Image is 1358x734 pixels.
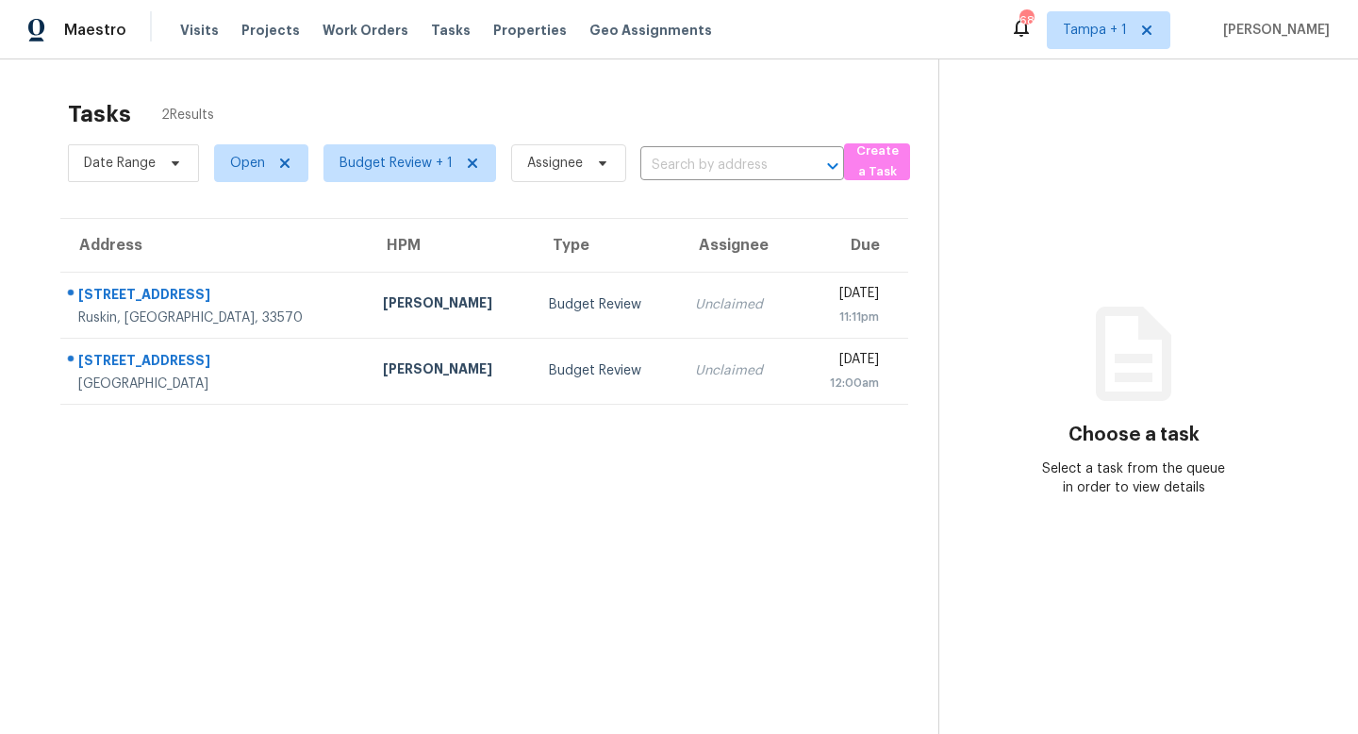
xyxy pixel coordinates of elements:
[431,24,471,37] span: Tasks
[549,361,665,380] div: Budget Review
[368,219,535,272] th: HPM
[812,374,879,392] div: 12:00am
[812,350,879,374] div: [DATE]
[241,21,300,40] span: Projects
[161,106,214,125] span: 2 Results
[853,141,901,184] span: Create a Task
[1019,11,1033,30] div: 68
[60,219,368,272] th: Address
[1036,459,1231,497] div: Select a task from the queue in order to view details
[64,21,126,40] span: Maestro
[527,154,583,173] span: Assignee
[812,284,879,308] div: [DATE]
[820,153,846,179] button: Open
[695,361,782,380] div: Unclaimed
[78,285,353,309] div: [STREET_ADDRESS]
[812,308,879,326] div: 11:11pm
[1216,21,1330,40] span: [PERSON_NAME]
[230,154,265,173] span: Open
[78,375,353,393] div: [GEOGRAPHIC_DATA]
[844,143,910,180] button: Create a Task
[323,21,408,40] span: Work Orders
[589,21,712,40] span: Geo Assignments
[797,219,908,272] th: Due
[695,295,782,314] div: Unclaimed
[493,21,567,40] span: Properties
[534,219,680,272] th: Type
[84,154,156,173] span: Date Range
[180,21,219,40] span: Visits
[68,105,131,124] h2: Tasks
[383,293,520,317] div: [PERSON_NAME]
[1068,425,1200,444] h3: Choose a task
[1063,21,1127,40] span: Tampa + 1
[383,359,520,383] div: [PERSON_NAME]
[549,295,665,314] div: Budget Review
[640,151,791,180] input: Search by address
[78,351,353,375] div: [STREET_ADDRESS]
[78,309,353,327] div: Ruskin, [GEOGRAPHIC_DATA], 33570
[339,154,453,173] span: Budget Review + 1
[680,219,797,272] th: Assignee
